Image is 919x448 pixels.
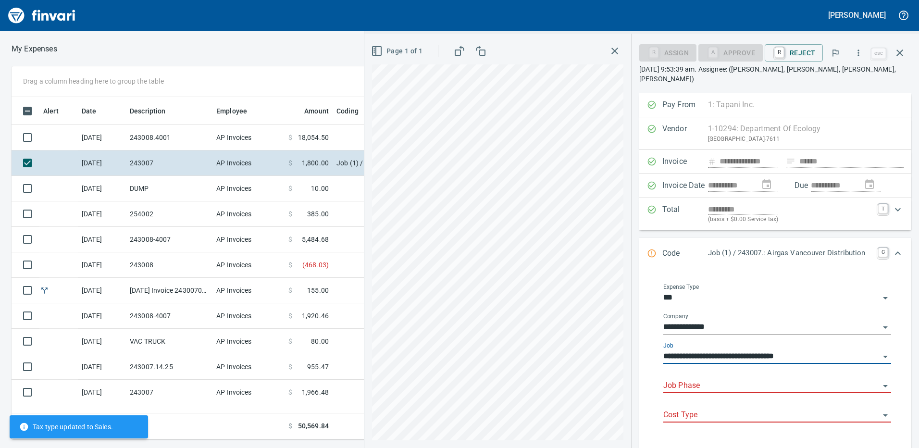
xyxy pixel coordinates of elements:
span: Split transaction [39,287,50,293]
p: Drag a column heading here to group the table [23,76,164,86]
td: AP Invoices [212,201,285,227]
span: $ [288,209,292,219]
span: $ [288,286,292,295]
span: $ [288,336,292,346]
td: AP Invoices [212,380,285,405]
td: [DATE] [78,150,126,176]
td: AP Invoices [212,150,285,176]
span: Reject [772,45,815,61]
td: 243007 [126,405,212,431]
button: [PERSON_NAME] [826,8,888,23]
button: Open [879,350,892,363]
button: More [848,42,869,63]
td: [DATE] [78,278,126,303]
span: 5,484.68 [302,235,329,244]
td: [DATE] [78,303,126,329]
td: [DATE] [78,176,126,201]
span: $ [288,421,292,431]
span: 1,920.46 [302,311,329,321]
span: $ [288,311,292,321]
button: Open [879,291,892,305]
label: Expense Type [663,284,699,290]
span: $ [288,362,292,372]
h5: [PERSON_NAME] [828,10,886,20]
span: Description [130,105,166,117]
td: [DATE] [78,252,126,278]
span: Tax type updated to Sales. [19,422,113,432]
a: Finvari [6,4,78,27]
p: [DATE] 9:53:39 am. Assignee: ([PERSON_NAME], [PERSON_NAME], [PERSON_NAME], [PERSON_NAME]) [639,64,911,84]
div: Expand [639,238,911,270]
td: DUMP [126,176,212,201]
span: Coding [336,105,359,117]
a: esc [871,48,886,59]
button: RReject [765,44,823,62]
span: Employee [216,105,247,117]
div: Job Phase required [698,48,763,56]
span: Page 1 of 1 [373,45,422,57]
td: [DATE] [78,227,126,252]
span: 18,054.50 [298,133,329,142]
span: 1,966.48 [302,387,329,397]
div: Assign [639,48,696,56]
span: 80.00 [311,336,329,346]
p: Job (1) / 243007.: Airgas Vancouver Distribution [708,248,872,259]
td: AP Invoices [212,125,285,150]
td: [DATE] [78,201,126,227]
span: $ [288,260,292,270]
span: Close invoice [869,41,911,64]
span: 1,800.00 [302,158,329,168]
td: AP Invoices [212,405,285,431]
td: AP Invoices [212,278,285,303]
span: Employee [216,105,260,117]
td: [DATE] Invoice 243007091825 from Tapani Materials (1-29544) [126,278,212,303]
a: C [878,248,888,257]
p: Code [662,248,708,260]
td: [DATE] [78,354,126,380]
span: Alert [43,105,59,117]
button: Page 1 of 1 [369,42,426,60]
span: 155.00 [307,286,329,295]
td: AP Invoices [212,303,285,329]
td: 243007 [126,380,212,405]
td: [DATE] [78,329,126,354]
span: Coding [336,105,371,117]
span: 385.00 [307,209,329,219]
td: AP Invoices [212,227,285,252]
td: 243008-4007 [126,227,212,252]
a: R [775,47,784,58]
td: AP Invoices [212,329,285,354]
td: 243008-4007 [126,303,212,329]
td: [DATE] [78,405,126,431]
p: Total [662,204,708,224]
a: T [878,204,888,213]
td: 243008.4001 [126,125,212,150]
span: Alert [43,105,71,117]
td: AP Invoices [212,176,285,201]
label: Company [663,313,688,319]
span: Amount [304,105,329,117]
span: Description [130,105,178,117]
span: $ [288,133,292,142]
button: Open [879,321,892,334]
span: Amount [292,105,329,117]
span: 955.47 [307,362,329,372]
nav: breadcrumb [12,43,57,55]
span: $ [288,387,292,397]
td: 243007.14.25 [126,354,212,380]
p: My Expenses [12,43,57,55]
span: 50,569.84 [298,421,329,431]
td: VAC TRUCK [126,329,212,354]
p: (basis + $0.00 Service tax) [708,215,872,224]
td: AP Invoices [212,354,285,380]
td: [DATE] [78,380,126,405]
span: 10.00 [311,184,329,193]
td: 243008 [126,252,212,278]
span: $ [288,184,292,193]
td: [DATE] [78,125,126,150]
span: ( 468.03 ) [302,260,329,270]
button: Flag [825,42,846,63]
span: Date [82,105,97,117]
span: $ [288,158,292,168]
button: Open [879,379,892,393]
